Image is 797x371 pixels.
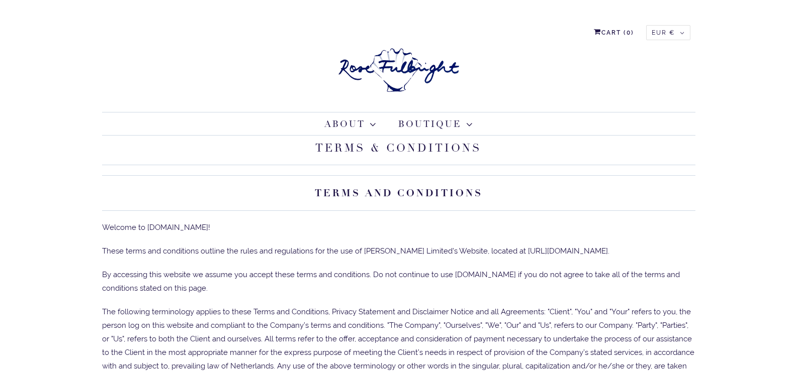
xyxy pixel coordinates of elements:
a: About [324,117,376,131]
a: Boutique [398,117,473,131]
strong: Terms and Conditions [315,187,483,199]
p: Welcome to [DOMAIN_NAME]! [102,221,695,234]
a: Cart (0) [594,25,634,40]
p: By accessing this website we assume you accept these terms and conditions. Do not continue to use... [102,268,695,295]
p: These terms and conditions outline the rules and regulations for the use of [PERSON_NAME] Limited... [102,244,695,258]
button: EUR € [646,25,690,40]
h1: Terms & Conditions [102,136,695,165]
span: 0 [627,29,631,36]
